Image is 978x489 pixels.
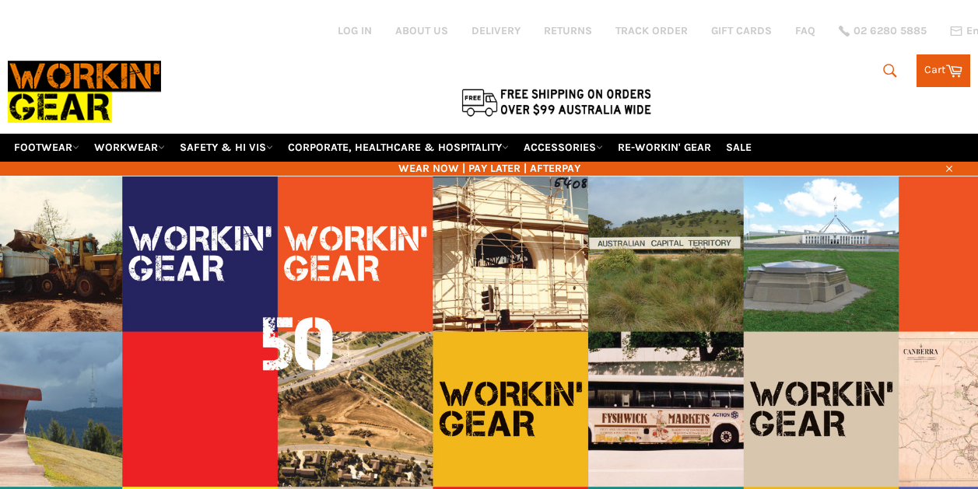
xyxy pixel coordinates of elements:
[471,23,521,38] a: DELIVERY
[917,54,970,87] a: Cart
[720,134,758,161] a: SALE
[8,134,86,161] a: FOOTWEAR
[282,134,515,161] a: CORPORATE, HEALTHCARE & HOSPITALITY
[338,24,372,37] a: Log in
[711,23,772,38] a: GIFT CARDS
[8,51,161,133] img: Workin Gear leaders in Workwear, Safety Boots, PPE, Uniforms. Australia's No.1 in Workwear
[839,26,927,37] a: 02 6280 5885
[517,134,609,161] a: ACCESSORIES
[8,161,970,176] span: WEAR NOW | PAY LATER | AFTERPAY
[544,23,592,38] a: RETURNS
[795,23,815,38] a: FAQ
[395,23,448,38] a: ABOUT US
[612,134,717,161] a: RE-WORKIN' GEAR
[174,134,279,161] a: SAFETY & HI VIS
[459,86,654,118] img: Flat $9.95 shipping Australia wide
[615,23,688,38] a: TRACK ORDER
[854,26,927,37] span: 02 6280 5885
[88,134,171,161] a: WORKWEAR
